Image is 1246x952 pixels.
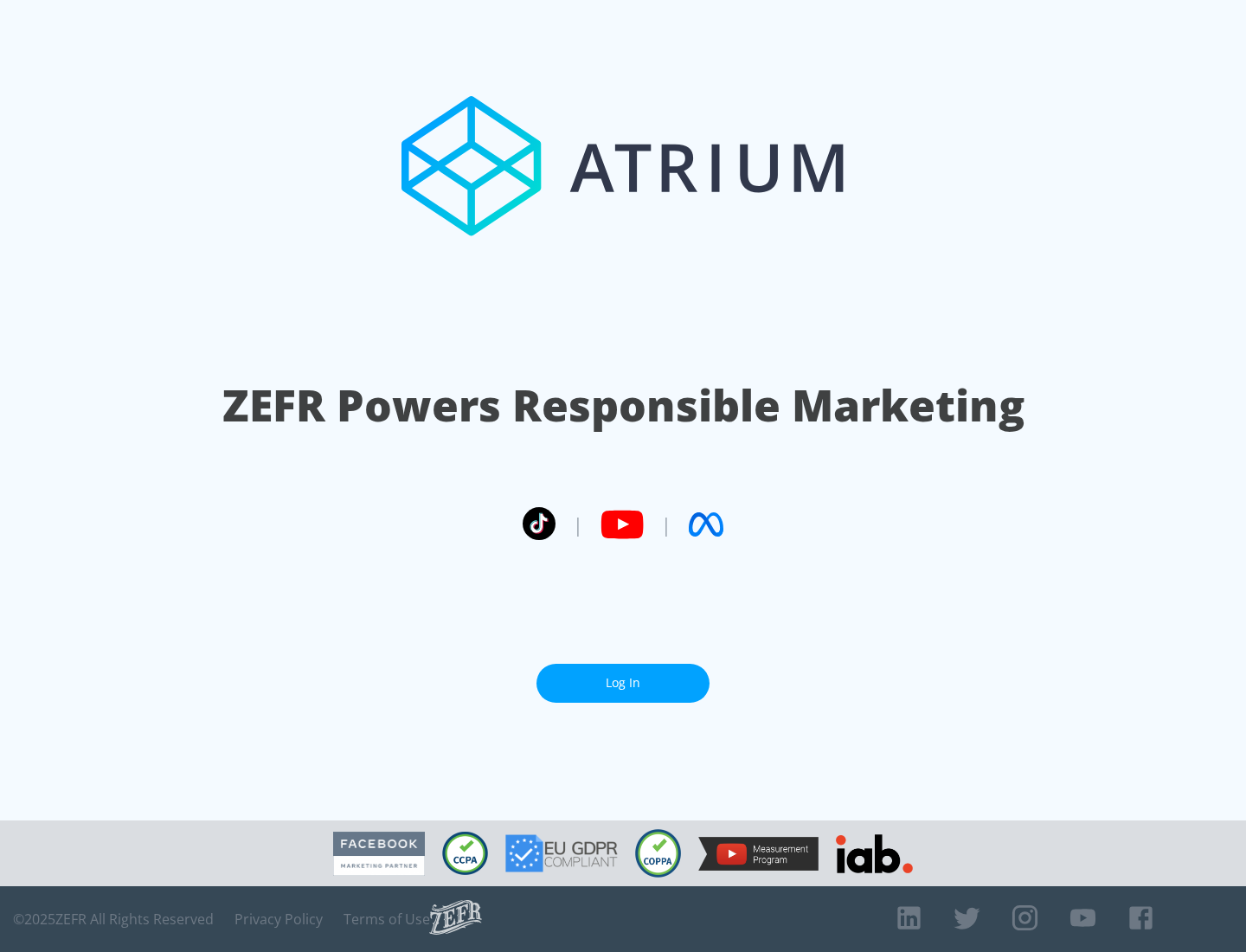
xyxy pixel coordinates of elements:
img: IAB [836,834,913,873]
img: Facebook Marketing Partner [333,832,425,876]
h1: ZEFR Powers Responsible Marketing [222,376,1024,435]
a: Terms of Use [344,910,430,928]
a: Privacy Policy [234,910,323,928]
a: Log In [536,664,710,703]
span: | [661,511,671,537]
img: YouTube Measurement Program [698,837,819,871]
span: | [573,511,583,537]
img: CCPA Compliant [442,832,488,875]
span: © 2025 ZEFR All Rights Reserved [13,910,214,928]
img: COPPA Compliant [635,829,681,878]
img: GDPR Compliant [505,834,618,872]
